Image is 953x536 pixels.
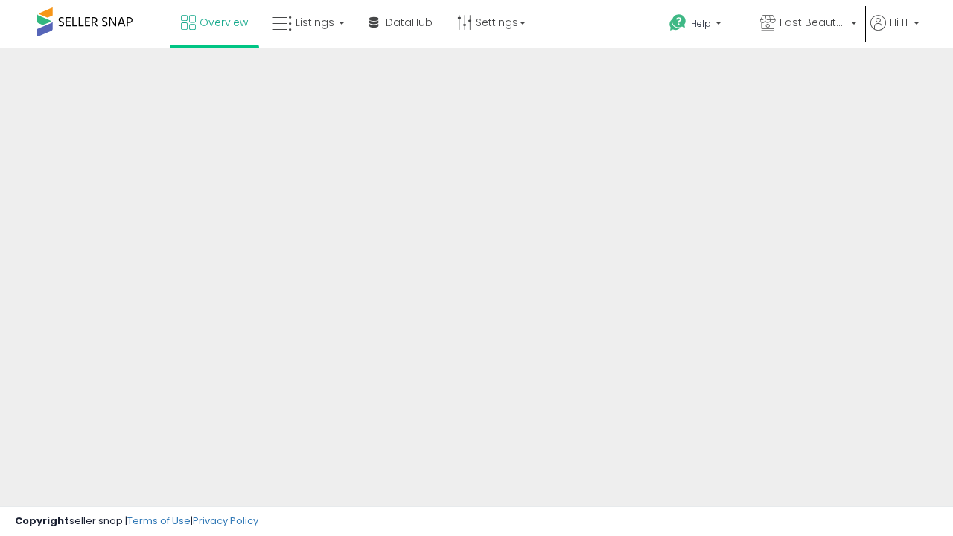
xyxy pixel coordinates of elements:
[669,13,687,32] i: Get Help
[657,2,747,48] a: Help
[200,15,248,30] span: Overview
[15,514,258,529] div: seller snap | |
[691,17,711,30] span: Help
[890,15,909,30] span: Hi IT
[296,15,334,30] span: Listings
[780,15,847,30] span: Fast Beauty ([GEOGRAPHIC_DATA])
[127,514,191,528] a: Terms of Use
[870,15,919,48] a: Hi IT
[193,514,258,528] a: Privacy Policy
[15,514,69,528] strong: Copyright
[386,15,433,30] span: DataHub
